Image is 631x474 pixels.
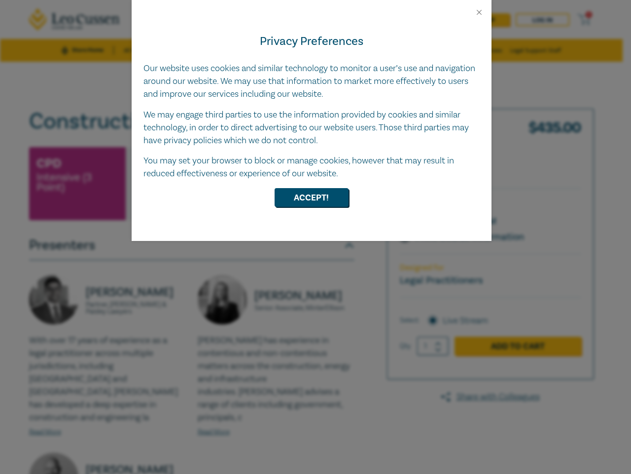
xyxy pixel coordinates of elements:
[143,109,480,147] p: We may engage third parties to use the information provided by cookies and similar technology, in...
[143,62,480,101] p: Our website uses cookies and similar technology to monitor a user’s use and navigation around our...
[475,8,484,17] button: Close
[143,155,480,180] p: You may set your browser to block or manage cookies, however that may result in reduced effective...
[275,188,349,207] button: Accept!
[143,33,480,50] h4: Privacy Preferences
